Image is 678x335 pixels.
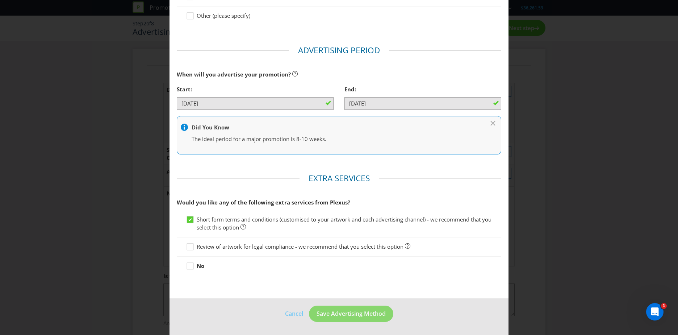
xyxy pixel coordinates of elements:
[177,199,350,206] span: Would you like any of the following extra services from Plexus?
[317,310,386,318] span: Save Advertising Method
[646,303,664,320] iframe: Intercom live chat
[344,97,501,110] input: DD/MM/YY
[177,71,291,78] span: When will you advertise your promotion?
[197,243,403,250] span: Review of artwork for legal compliance - we recommend that you select this option
[192,135,326,142] span: The ideal period for a major promotion is 8-10 weeks.
[309,306,393,322] button: Save Advertising Method
[197,262,204,269] strong: No
[661,303,667,309] span: 1
[300,173,379,184] legend: Extra Services
[344,82,501,97] div: End:
[289,45,389,56] legend: Advertising Period
[197,12,250,19] span: Other (please specify)
[177,82,334,97] div: Start:
[197,216,491,231] span: Short form terms and conditions (customised to your artwork and each advertising channel) - we re...
[177,97,334,110] input: DD/MM/YY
